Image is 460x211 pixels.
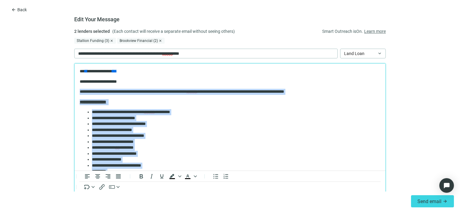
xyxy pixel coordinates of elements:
[443,199,448,204] span: arrow_forward
[211,173,221,180] button: Bullet list
[17,7,27,12] span: Back
[417,199,441,204] span: Send email
[364,28,386,35] a: Learn more
[167,173,182,180] div: Background color Black
[221,173,231,180] button: Numbered list
[103,173,113,180] button: Align right
[5,5,306,205] body: Rich Text Area. Press ALT-0 for help.
[157,173,167,180] button: Underline
[183,173,198,180] div: Text color Black
[75,64,385,171] iframe: Rich Text Area
[411,195,454,207] button: Send emailarrow_forward
[136,173,146,180] button: Bold
[113,173,124,180] button: Justify
[439,178,454,193] div: Open Intercom Messenger
[74,38,116,44] div: Stallion Funding (3)
[110,39,113,43] span: close
[97,183,107,191] button: Insert/edit link
[92,173,103,180] button: Align center
[74,28,110,34] span: 2 lenders selected
[322,28,363,34] span: Smart Outreach is On .
[74,16,120,23] h1: Edit Your Message
[6,5,32,15] button: arrow_backBack
[117,38,165,44] div: Brookview Financial (2)
[146,173,157,180] button: Italic
[344,49,382,58] span: Land Loan
[82,183,97,191] button: Insert merge tag
[159,39,162,43] span: close
[112,28,235,34] span: (Each contact will receive a separate email without seeing others)
[82,173,92,180] button: Align left
[11,7,16,12] span: arrow_back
